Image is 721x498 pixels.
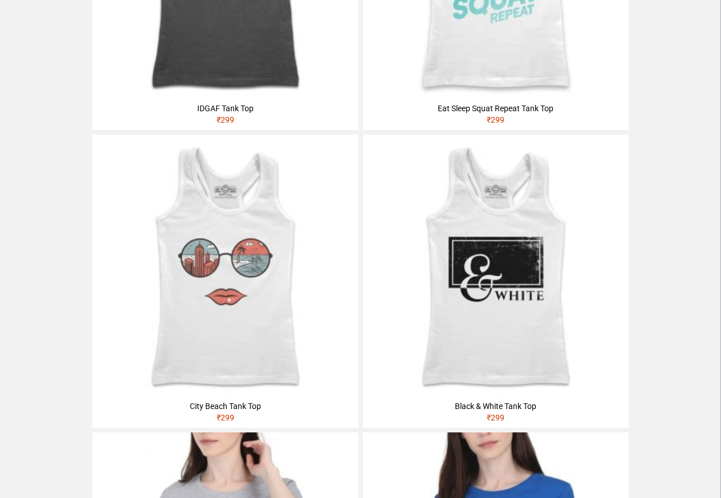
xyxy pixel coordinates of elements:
[92,135,358,400] img: CITY-BEACH-FEMALE-TANK-MOCKUP-WHITE-320x320.jpg
[363,400,629,412] div: Black & White Tank Top
[92,103,358,114] div: IDGAF Tank Top
[92,135,358,428] a: City Beach Tank Top₹299
[363,114,629,130] div: ₹ 299
[363,135,629,428] a: Black & White Tank Top₹299
[363,412,629,428] div: ₹ 299
[363,135,629,400] img: BLACK-WHITE-FEMALE-TANK-MOCKUP-WHITE-320x320.jpg
[92,114,358,130] div: ₹ 299
[92,412,358,428] div: ₹ 299
[92,400,358,412] div: City Beach Tank Top
[363,103,629,114] div: Eat Sleep Squat Repeat Tank Top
